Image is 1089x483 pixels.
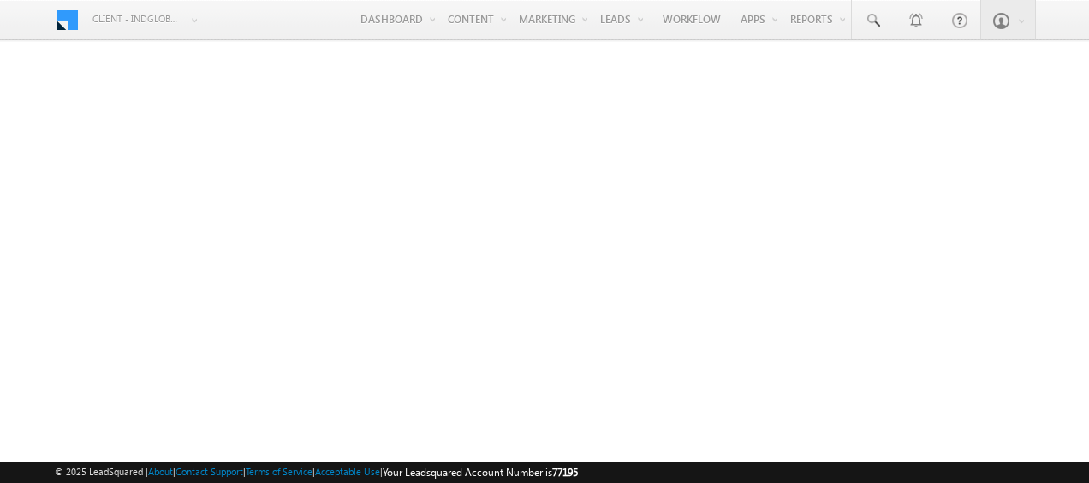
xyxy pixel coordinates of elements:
span: © 2025 LeadSquared | | | | | [55,464,578,480]
a: About [148,466,173,477]
a: Terms of Service [246,466,312,477]
a: Acceptable Use [315,466,380,477]
a: Contact Support [176,466,243,477]
span: 77195 [552,466,578,479]
span: Your Leadsquared Account Number is [383,466,578,479]
span: Client - indglobal2 (77195) [92,10,182,27]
